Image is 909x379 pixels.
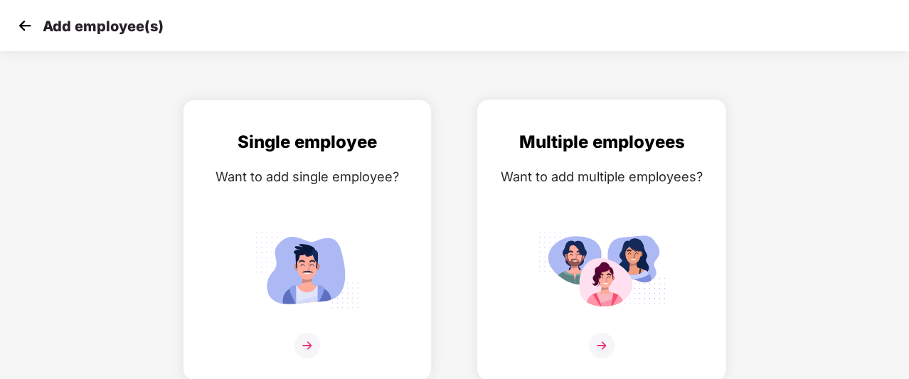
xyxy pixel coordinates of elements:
img: svg+xml;base64,PHN2ZyB4bWxucz0iaHR0cDovL3d3dy53My5vcmcvMjAwMC9zdmciIGlkPSJNdWx0aXBsZV9lbXBsb3llZS... [538,225,666,314]
div: Single employee [198,129,417,156]
img: svg+xml;base64,PHN2ZyB4bWxucz0iaHR0cDovL3d3dy53My5vcmcvMjAwMC9zdmciIHdpZHRoPSIzNiIgaGVpZ2h0PSIzNi... [294,333,320,358]
img: svg+xml;base64,PHN2ZyB4bWxucz0iaHR0cDovL3d3dy53My5vcmcvMjAwMC9zdmciIGlkPSJTaW5nbGVfZW1wbG95ZWUiIH... [243,225,371,314]
div: Want to add multiple employees? [492,166,711,187]
img: svg+xml;base64,PHN2ZyB4bWxucz0iaHR0cDovL3d3dy53My5vcmcvMjAwMC9zdmciIHdpZHRoPSIzNiIgaGVpZ2h0PSIzNi... [589,333,615,358]
div: Want to add single employee? [198,166,417,187]
img: svg+xml;base64,PHN2ZyB4bWxucz0iaHR0cDovL3d3dy53My5vcmcvMjAwMC9zdmciIHdpZHRoPSIzMCIgaGVpZ2h0PSIzMC... [14,15,36,36]
p: Add employee(s) [43,18,164,35]
div: Multiple employees [492,129,711,156]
